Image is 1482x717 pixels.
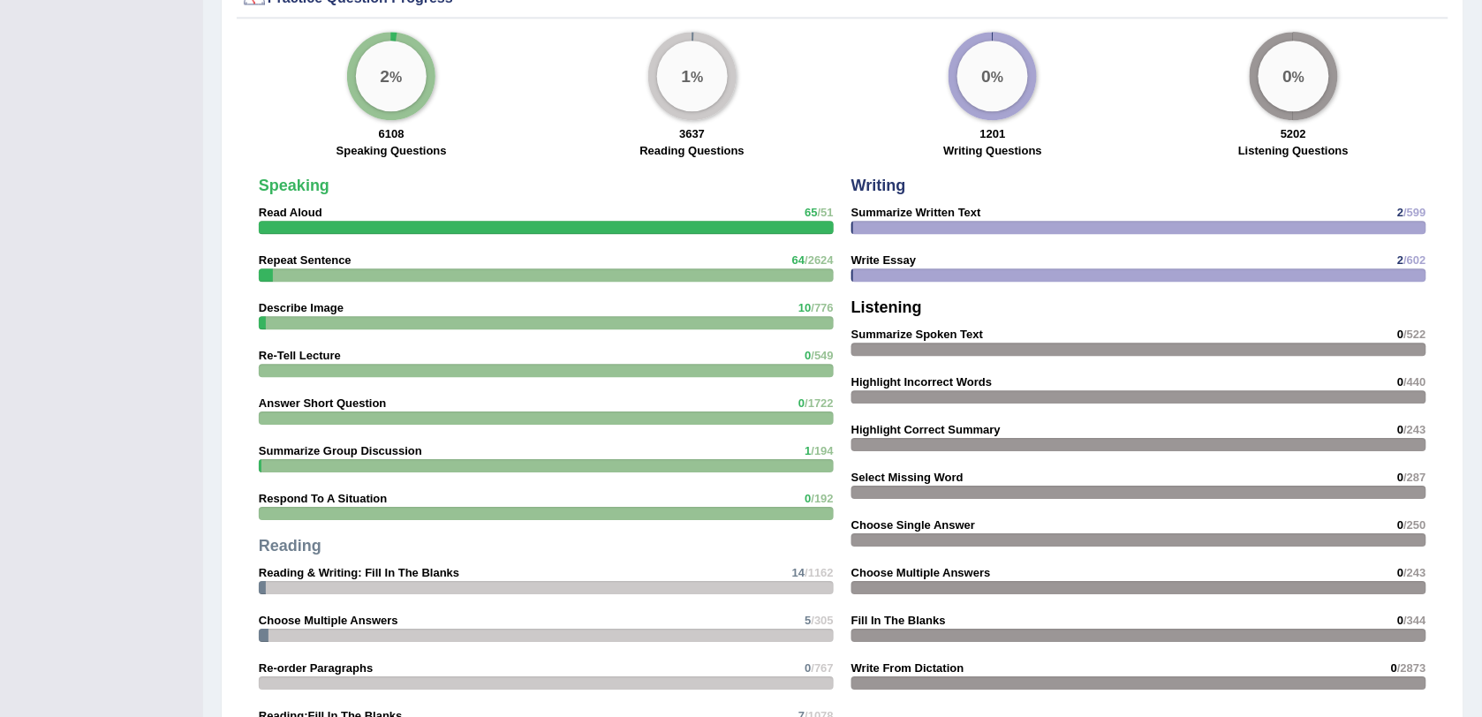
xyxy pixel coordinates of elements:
[851,177,906,194] strong: Writing
[798,301,811,314] span: 10
[259,177,329,194] strong: Speaking
[805,566,834,579] span: /1162
[1281,127,1306,140] strong: 5202
[851,328,983,341] strong: Summarize Spoken Text
[1404,566,1426,579] span: /243
[851,298,922,316] strong: Listening
[943,142,1042,159] label: Writing Questions
[980,127,1006,140] strong: 1201
[1397,328,1403,341] span: 0
[851,206,981,219] strong: Summarize Written Text
[851,614,946,627] strong: Fill In The Blanks
[1404,471,1426,484] span: /287
[679,127,705,140] strong: 3637
[805,206,817,219] span: 65
[1404,375,1426,389] span: /440
[1404,206,1426,219] span: /599
[1397,614,1403,627] span: 0
[851,661,964,675] strong: Write From Dictation
[259,492,387,505] strong: Respond To A Situation
[1238,142,1349,159] label: Listening Questions
[259,444,422,457] strong: Summarize Group Discussion
[681,66,691,86] big: 1
[259,349,341,362] strong: Re-Tell Lecture
[259,661,373,675] strong: Re-order Paragraphs
[851,471,964,484] strong: Select Missing Word
[812,444,834,457] span: /194
[1404,614,1426,627] span: /344
[805,253,834,267] span: /2624
[259,253,352,267] strong: Repeat Sentence
[805,492,811,505] span: 0
[957,41,1028,111] div: %
[851,566,991,579] strong: Choose Multiple Answers
[1282,66,1292,86] big: 0
[1397,518,1403,532] span: 0
[1391,661,1397,675] span: 0
[805,396,834,410] span: /1722
[818,206,834,219] span: /51
[798,396,805,410] span: 0
[851,518,975,532] strong: Choose Single Answer
[1397,661,1426,675] span: /2873
[805,444,811,457] span: 1
[1397,375,1403,389] span: 0
[805,614,811,627] span: 5
[1404,518,1426,532] span: /250
[1404,328,1426,341] span: /522
[1397,471,1403,484] span: 0
[1404,423,1426,436] span: /243
[1397,423,1403,436] span: 0
[812,614,834,627] span: /305
[640,142,745,159] label: Reading Questions
[812,492,834,505] span: /192
[851,375,992,389] strong: Highlight Incorrect Words
[259,396,386,410] strong: Answer Short Question
[379,127,405,140] strong: 6108
[1397,253,1403,267] span: 2
[851,253,916,267] strong: Write Essay
[805,661,811,675] span: 0
[805,349,811,362] span: 0
[982,66,992,86] big: 0
[259,206,322,219] strong: Read Aloud
[259,566,459,579] strong: Reading & Writing: Fill In The Blanks
[259,614,398,627] strong: Choose Multiple Answers
[1259,41,1329,111] div: %
[812,661,834,675] span: /767
[812,349,834,362] span: /549
[356,41,427,111] div: %
[657,41,728,111] div: %
[1397,566,1403,579] span: 0
[812,301,834,314] span: /776
[1404,253,1426,267] span: /602
[851,423,1001,436] strong: Highlight Correct Summary
[1397,206,1403,219] span: 2
[336,142,447,159] label: Speaking Questions
[259,301,344,314] strong: Describe Image
[792,566,805,579] span: 14
[792,253,805,267] span: 64
[381,66,390,86] big: 2
[259,537,321,555] strong: Reading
